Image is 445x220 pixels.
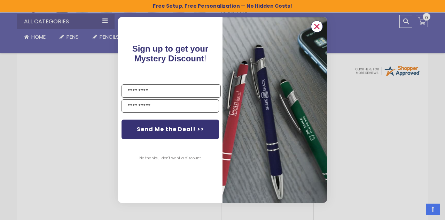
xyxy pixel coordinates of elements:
img: pop-up-image [222,17,327,203]
button: Close dialog [311,21,323,32]
span: Sign up to get your Mystery Discount [132,44,209,63]
span: ! [132,44,209,63]
button: No thanks, I don't want a discount. [136,150,205,167]
button: Send Me the Deal! >> [122,120,219,139]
